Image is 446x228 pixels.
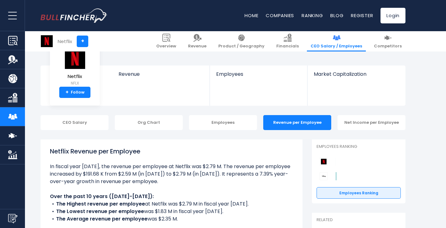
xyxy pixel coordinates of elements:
a: Product / Geography [215,31,268,51]
img: NFLX logo [64,48,86,69]
li: In fiscal year [DATE], the revenue per employee at Netflix was $2.79 M. The revenue per employee ... [50,163,293,185]
a: Revenue [184,31,210,51]
div: Revenue per Employee [263,115,331,130]
a: + [77,36,88,47]
li: was $1.83 M in fiscal year [DATE]. [50,208,293,215]
span: Netflix [64,74,86,79]
span: Employees [216,71,301,77]
p: Employees Ranking [317,144,401,149]
a: Overview [153,31,180,51]
b: The Average revenue per employee [56,215,148,222]
span: Market Capitalization [314,71,399,77]
b: Over the past 10 years ([DATE]-[DATE]): [50,193,154,200]
div: Netflix [58,38,72,45]
a: Competitors [370,31,405,51]
a: Blog [330,12,343,19]
p: Related [317,217,401,223]
span: Product / Geography [218,44,264,49]
img: NFLX logo [41,35,53,47]
h1: Netflix Revenue per Employee [50,147,293,156]
a: CEO Salary / Employees [307,31,366,51]
span: Revenue [188,44,206,49]
div: Employees [189,115,257,130]
li: was $2.35 M. [50,215,293,223]
a: Revenue [112,65,210,88]
a: Netflix NFLX [64,48,86,87]
a: Market Capitalization [308,65,405,88]
a: Employees [210,65,307,88]
a: Home [245,12,258,19]
img: bullfincher logo [41,8,108,23]
img: Netflix competitors logo [320,158,328,166]
div: CEO Salary [41,115,109,130]
a: +Follow [59,87,90,98]
span: CEO Salary / Employees [311,44,362,49]
a: Companies [266,12,294,19]
strong: + [65,90,69,95]
div: Net Income per Employee [337,115,405,130]
small: NFLX [64,80,86,86]
span: Overview [156,44,176,49]
b: The Highest revenue per employee [56,200,145,207]
img: Walt Disney Company competitors logo [320,172,328,180]
span: Revenue [119,71,204,77]
a: Financials [273,31,303,51]
a: Register [351,12,373,19]
span: Financials [276,44,299,49]
a: Employees Ranking [317,187,401,199]
b: The Lowest revenue per employee [56,208,144,215]
a: Go to homepage [41,8,108,23]
a: Login [381,8,405,23]
span: Competitors [374,44,402,49]
div: Org Chart [115,115,183,130]
li: at Netflix was $2.79 M in fiscal year [DATE]. [50,200,293,208]
a: Ranking [302,12,323,19]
